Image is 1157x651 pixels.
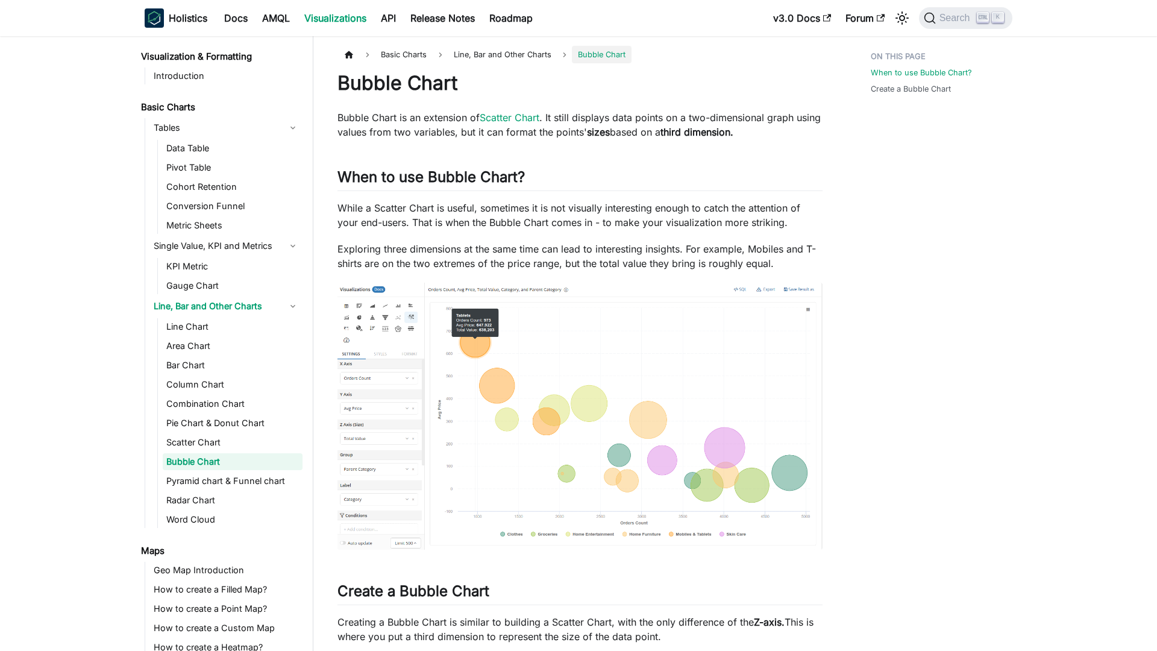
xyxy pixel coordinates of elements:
a: How to create a Filled Map? [150,581,303,598]
h2: When to use Bubble Chart? [337,168,823,191]
a: Word Cloud [163,511,303,528]
nav: Docs sidebar [133,36,313,651]
p: Creating a Bubble Chart is similar to building a Scatter Chart, with the only difference of the T... [337,615,823,644]
a: Docs [217,8,255,28]
a: Geo Map Introduction [150,562,303,579]
button: Switch between dark and light mode (currently light mode) [892,8,912,28]
p: Bubble Chart is an extension of . It still displays data points on a two-dimensional graph using ... [337,110,823,139]
a: Tables [150,118,303,137]
a: Bar Chart [163,357,303,374]
a: Scatter Chart [480,112,539,124]
h2: Create a Bubble Chart [337,582,823,605]
strong: Z-axis. [754,616,785,628]
a: How to create a Point Map? [150,600,303,617]
a: Introduction [150,68,303,84]
a: Cohort Retention [163,178,303,195]
a: Line, Bar and Other Charts [150,297,303,316]
strong: third dimension. [660,126,733,138]
p: While a Scatter Chart is useful, sometimes it is not visually interesting enough to catch the att... [337,201,823,230]
a: Area Chart [163,338,303,354]
a: Column Chart [163,376,303,393]
span: Basic Charts [375,46,433,63]
a: AMQL [255,8,297,28]
a: Single Value, KPI and Metrics [150,236,303,256]
span: Bubble Chart [572,46,632,63]
p: Exploring three dimensions at the same time can lead to interesting insights. For example, Mobile... [337,242,823,271]
a: Roadmap [482,8,540,28]
img: Holistics [145,8,164,28]
a: Radar Chart [163,492,303,509]
a: HolisticsHolistics [145,8,207,28]
span: Line, Bar and Other Charts [448,46,557,63]
a: Forum [838,8,892,28]
strong: sizes [587,126,610,138]
a: v3.0 Docs [766,8,838,28]
a: Pyramid chart & Funnel chart [163,473,303,489]
a: Bubble Chart [163,453,303,470]
b: Holistics [169,11,207,25]
a: Create a Bubble Chart [871,83,951,95]
a: API [374,8,403,28]
h1: Bubble Chart [337,71,823,95]
kbd: K [992,12,1004,23]
a: Home page [337,46,360,63]
a: Line Chart [163,318,303,335]
a: Metric Sheets [163,217,303,234]
span: Search [936,13,977,24]
a: Combination Chart [163,395,303,412]
a: Scatter Chart [163,434,303,451]
a: Gauge Chart [163,277,303,294]
a: Pie Chart & Donut Chart [163,415,303,432]
a: Release Notes [403,8,482,28]
a: Visualization & Formatting [137,48,303,65]
a: How to create a Custom Map [150,620,303,637]
nav: Breadcrumbs [337,46,823,63]
a: Basic Charts [137,99,303,116]
a: Maps [137,542,303,559]
a: Data Table [163,140,303,157]
button: Search (Ctrl+K) [919,7,1012,29]
a: KPI Metric [163,258,303,275]
a: Visualizations [297,8,374,28]
a: Conversion Funnel [163,198,303,215]
a: When to use Bubble Chart? [871,67,972,78]
a: Pivot Table [163,159,303,176]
